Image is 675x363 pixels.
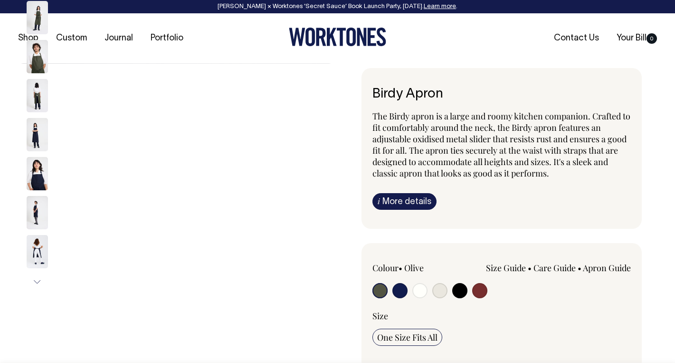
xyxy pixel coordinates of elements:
span: 0 [646,33,657,44]
img: olive [27,40,48,73]
h1: Birdy Apron [372,87,631,102]
a: Learn more [424,4,456,10]
span: The Birdy apron is a large and roomy kitchen companion. Crafted to fit comfortably around the nec... [372,110,630,179]
span: • [578,262,581,274]
span: • [528,262,532,274]
span: • [399,262,402,274]
img: dark-navy [27,235,48,268]
a: iMore details [372,193,437,210]
span: One Size Fits All [377,332,437,343]
button: Next [30,271,44,293]
a: Journal [101,30,137,46]
img: dark-navy [27,196,48,229]
img: dark-navy [27,157,48,190]
img: dark-navy [27,118,48,151]
img: olive [27,1,48,34]
span: i [378,196,380,206]
a: Portfolio [147,30,187,46]
input: One Size Fits All [372,329,442,346]
a: Your Bill0 [613,30,661,46]
a: Contact Us [550,30,603,46]
div: Size [372,310,631,322]
a: Shop [14,30,42,46]
div: Colour [372,262,476,274]
div: [PERSON_NAME] × Worktones ‘Secret Sauce’ Book Launch Party, [DATE]. . [10,3,665,10]
img: olive [27,79,48,112]
a: Size Guide [486,262,526,274]
label: Olive [404,262,424,274]
a: Care Guide [533,262,576,274]
a: Apron Guide [583,262,631,274]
